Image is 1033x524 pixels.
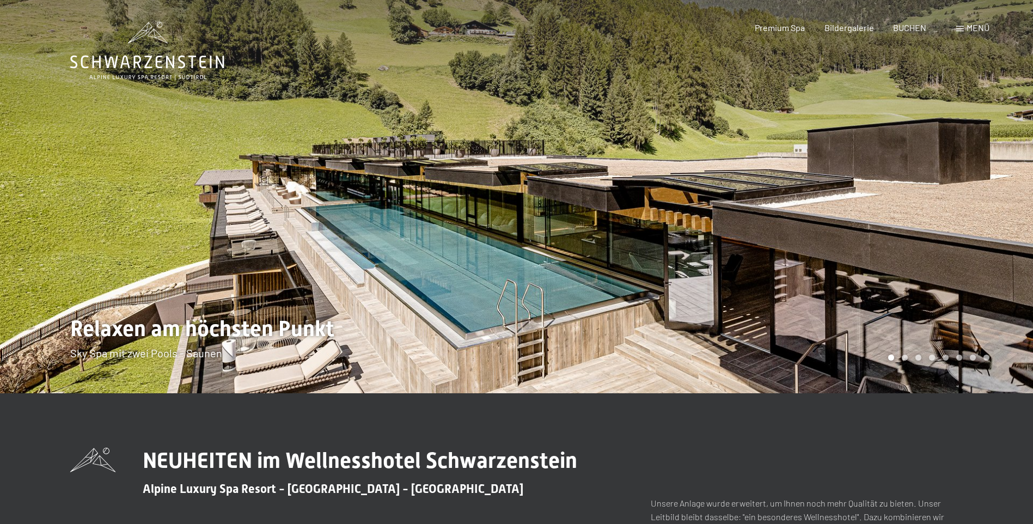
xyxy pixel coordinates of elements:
[755,22,805,33] a: Premium Spa
[143,448,577,473] span: NEUHEITEN im Wellnesshotel Schwarzenstein
[983,355,989,361] div: Carousel Page 8
[967,22,989,33] span: Menü
[888,355,894,361] div: Carousel Page 1 (Current Slide)
[824,22,874,33] a: Bildergalerie
[915,355,921,361] div: Carousel Page 3
[893,22,926,33] a: BUCHEN
[902,355,908,361] div: Carousel Page 2
[943,355,949,361] div: Carousel Page 5
[143,482,523,496] span: Alpine Luxury Spa Resort - [GEOGRAPHIC_DATA] - [GEOGRAPHIC_DATA]
[956,355,962,361] div: Carousel Page 6
[884,355,989,361] div: Carousel Pagination
[929,355,935,361] div: Carousel Page 4
[970,355,976,361] div: Carousel Page 7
